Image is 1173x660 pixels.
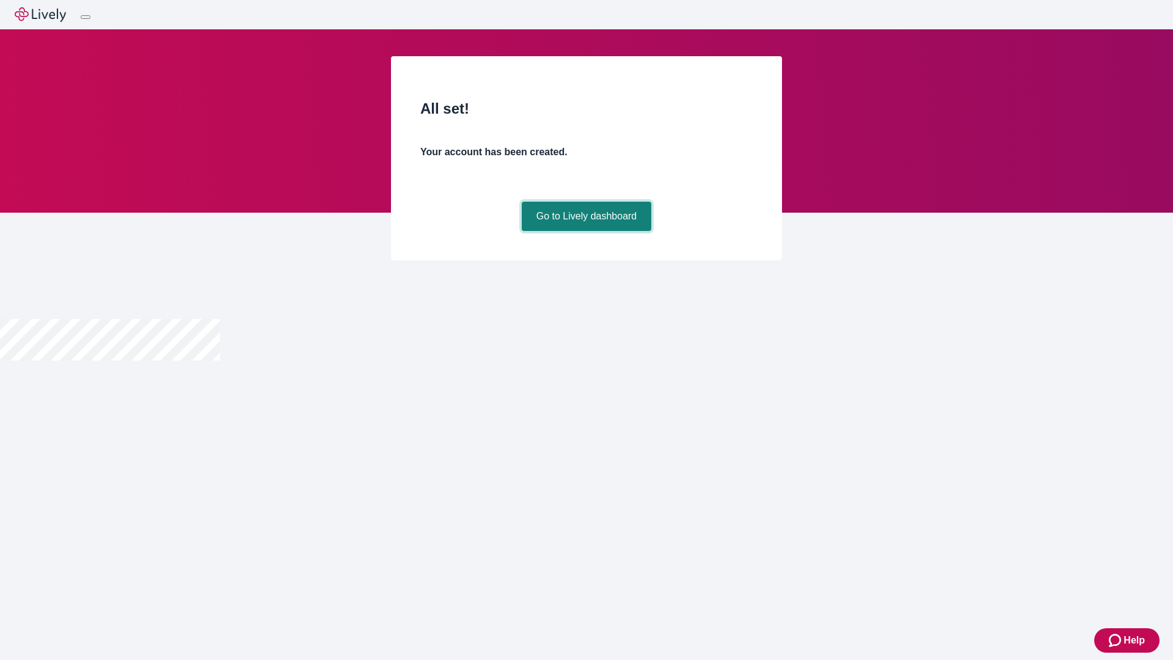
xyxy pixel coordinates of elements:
span: Help [1124,633,1145,648]
img: Lively [15,7,66,22]
h4: Your account has been created. [420,145,753,159]
h2: All set! [420,98,753,120]
svg: Zendesk support icon [1109,633,1124,648]
button: Zendesk support iconHelp [1094,628,1160,653]
button: Log out [81,15,90,19]
a: Go to Lively dashboard [522,202,652,231]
